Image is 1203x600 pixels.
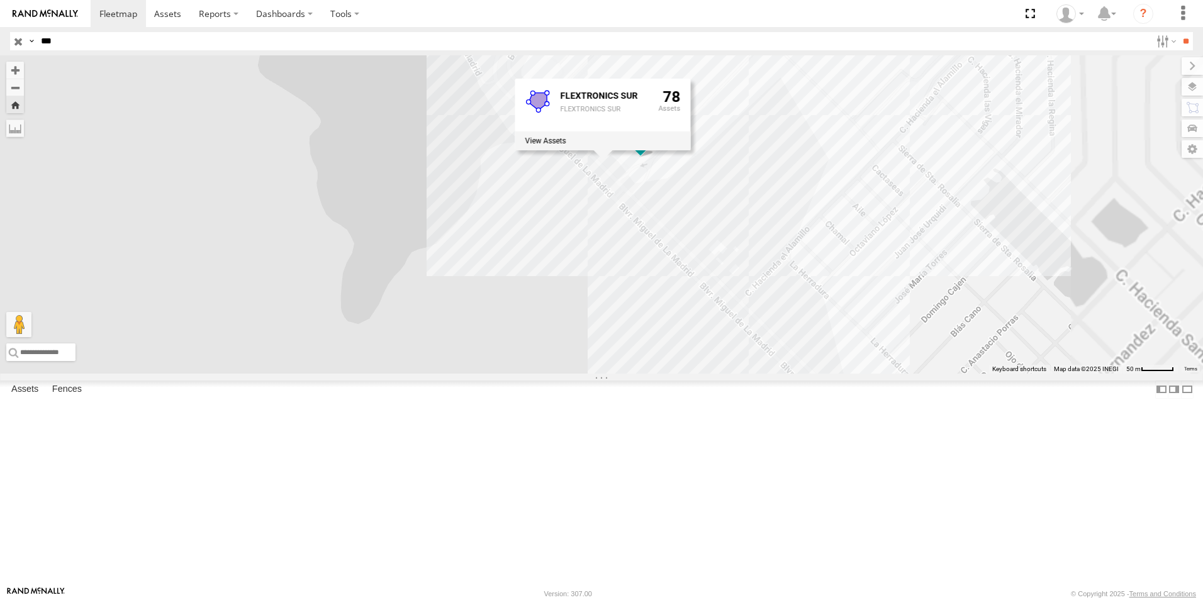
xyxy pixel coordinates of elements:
label: Search Filter Options [1151,32,1178,50]
label: Dock Summary Table to the Right [1168,381,1180,399]
div: Fence Name - FLEXTRONICS SUR [561,91,649,101]
button: Drag Pegman onto the map to open Street View [6,312,31,337]
span: Map data ©2025 INEGI [1054,365,1119,372]
label: Measure [6,119,24,137]
label: Search Query [26,32,36,50]
div: 78 [659,89,681,129]
div: FLEXTRONICS SUR [561,106,649,113]
button: Zoom in [6,62,24,79]
label: View assets associated with this fence [525,136,566,145]
button: Zoom Home [6,96,24,113]
button: Map Scale: 50 m per 49 pixels [1122,365,1178,374]
div: MANUEL HERNANDEZ [1052,4,1088,23]
a: Terms and Conditions [1129,590,1196,597]
label: Map Settings [1182,140,1203,158]
label: Fences [46,381,88,398]
div: Version: 307.00 [544,590,592,597]
button: Keyboard shortcuts [992,365,1046,374]
label: Hide Summary Table [1181,381,1194,399]
label: Assets [5,381,45,398]
div: © Copyright 2025 - [1071,590,1196,597]
i: ? [1133,4,1153,24]
a: Visit our Website [7,587,65,600]
label: Dock Summary Table to the Left [1155,381,1168,399]
button: Zoom out [6,79,24,96]
img: rand-logo.svg [13,9,78,18]
a: Terms (opens in new tab) [1184,367,1197,372]
span: 50 m [1126,365,1141,372]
